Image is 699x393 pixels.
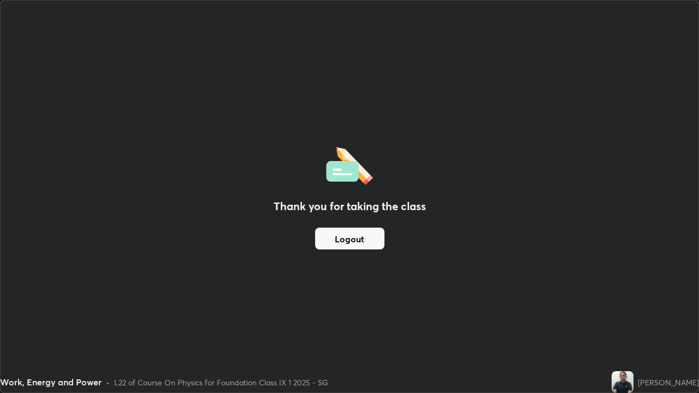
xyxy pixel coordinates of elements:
[106,377,110,388] div: •
[274,198,426,215] h2: Thank you for taking the class
[315,228,384,249] button: Logout
[638,377,699,388] div: [PERSON_NAME]
[326,144,373,185] img: offlineFeedback.1438e8b3.svg
[114,377,328,388] div: L22 of Course On Physics for Foundation Class IX 1 2025 - SG
[612,371,633,393] img: 4fc8fb9b56d647e28bc3800bbacc216d.jpg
